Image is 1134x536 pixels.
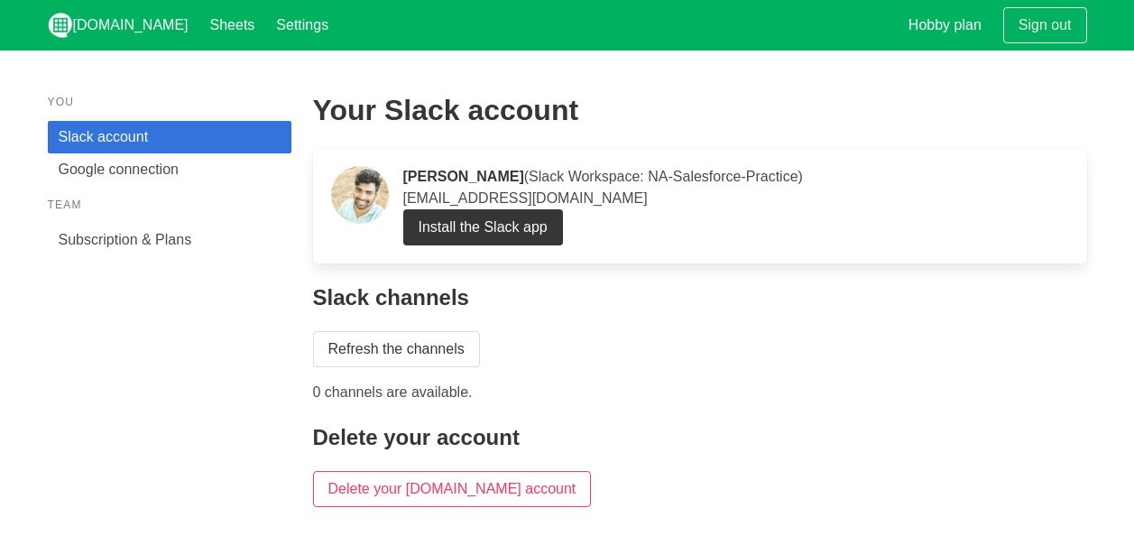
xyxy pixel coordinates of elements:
[313,425,1087,449] h4: Delete your account
[403,209,563,245] a: Install the Slack app
[48,13,73,38] img: logo_v2_white.png
[48,224,291,256] a: Subscription & Plans
[48,121,291,153] a: Slack account
[48,153,291,186] a: Google connection
[403,169,524,184] strong: [PERSON_NAME]
[313,331,480,367] a: Refresh the channels
[313,94,1087,126] h2: Your Slack account
[313,285,1087,310] h4: Slack channels
[313,471,592,507] input: Delete your [DOMAIN_NAME] account
[313,382,1087,403] p: 0 channels are available.
[403,166,1069,209] p: (Slack Workspace: NA-Salesforce-Practice) [EMAIL_ADDRESS][DOMAIN_NAME]
[331,166,389,224] img: 9125537641127_cedb81f67175acebd0ed_512.jpg
[48,94,291,110] p: You
[1003,7,1087,43] a: Sign out
[48,197,291,213] p: Team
